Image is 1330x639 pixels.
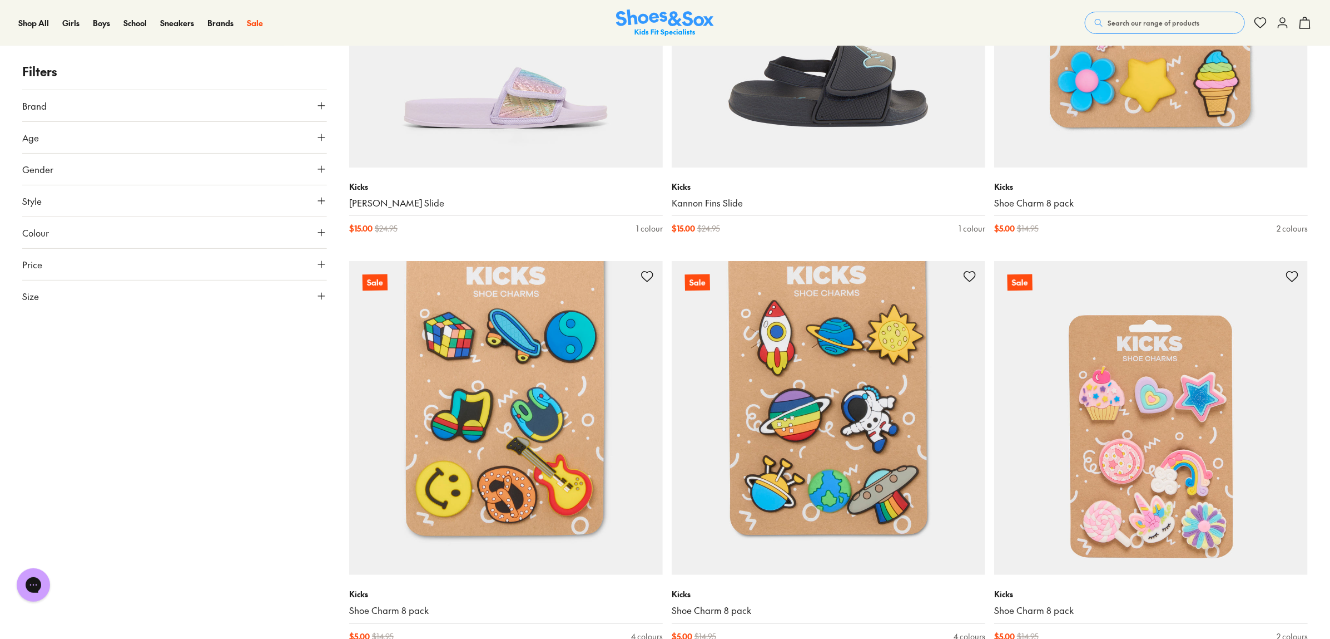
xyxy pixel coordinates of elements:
[994,197,1308,209] a: Shoe Charm 8 pack
[22,99,47,112] span: Brand
[375,223,398,234] span: $ 24.95
[22,122,327,153] button: Age
[672,181,985,193] p: Kicks
[123,17,147,29] a: School
[363,274,388,291] p: Sale
[672,223,695,234] span: $ 15.00
[18,17,49,28] span: Shop All
[994,588,1308,600] p: Kicks
[160,17,194,29] a: Sneakers
[22,163,53,176] span: Gender
[22,154,327,185] button: Gender
[11,564,56,606] iframe: Gorgias live chat messenger
[697,223,720,234] span: $ 24.95
[994,604,1308,617] a: Shoe Charm 8 pack
[349,223,373,234] span: $ 15.00
[1017,223,1039,234] span: $ 14.95
[18,17,49,29] a: Shop All
[22,62,327,81] p: Filters
[1277,223,1308,234] div: 2 colours
[62,17,80,29] a: Girls
[22,281,327,312] button: Size
[22,289,39,303] span: Size
[22,131,39,144] span: Age
[160,17,194,28] span: Sneakers
[1108,18,1199,28] span: Search our range of products
[672,604,985,617] a: Shoe Charm 8 pack
[616,9,714,37] a: Shoes & Sox
[616,9,714,37] img: SNS_Logo_Responsive.svg
[349,181,663,193] p: Kicks
[994,261,1308,575] a: Sale
[123,17,147,28] span: School
[22,258,42,271] span: Price
[93,17,110,29] a: Boys
[22,249,327,280] button: Price
[22,194,42,208] span: Style
[247,17,263,29] a: Sale
[959,223,985,234] div: 1 colour
[349,588,663,600] p: Kicks
[22,226,49,239] span: Colour
[672,261,985,575] a: Sale
[247,17,263,28] span: Sale
[22,217,327,248] button: Colour
[672,197,985,209] a: Kannon Fins Slide
[994,181,1308,193] p: Kicks
[93,17,110,28] span: Boys
[1008,274,1033,291] p: Sale
[349,604,663,617] a: Shoe Charm 8 pack
[22,90,327,121] button: Brand
[22,185,327,217] button: Style
[207,17,234,28] span: Brands
[207,17,234,29] a: Brands
[349,197,663,209] a: [PERSON_NAME] Slide
[1085,12,1245,34] button: Search our range of products
[994,223,1015,234] span: $ 5.00
[62,17,80,28] span: Girls
[672,588,985,600] p: Kicks
[685,274,710,291] p: Sale
[636,223,663,234] div: 1 colour
[349,261,663,575] a: Sale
